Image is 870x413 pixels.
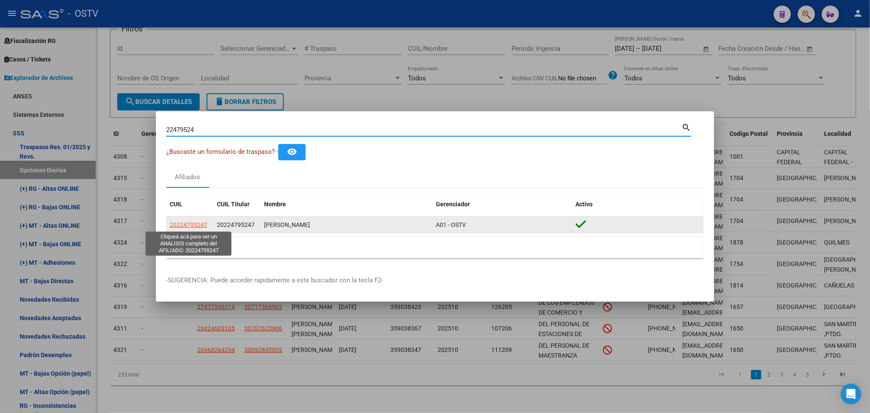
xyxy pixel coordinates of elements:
span: Nombre [264,201,286,208]
datatable-header-cell: Gerenciador [432,195,572,214]
div: 1 total [166,237,704,258]
span: 20224795247 [217,221,255,228]
span: 20224795247 [170,221,207,228]
datatable-header-cell: Activo [572,195,704,214]
div: Afiliados [175,172,201,182]
span: CUIL [170,201,183,208]
p: -SUGERENCIA: Puede acceder rapidamente a este buscador con la tecla F2- [166,275,704,285]
span: CUIL Titular [217,201,249,208]
div: [PERSON_NAME] [264,220,429,230]
datatable-header-cell: CUIL Titular [213,195,261,214]
div: Open Intercom Messenger [841,384,861,404]
datatable-header-cell: CUIL [166,195,213,214]
span: A01 - OSTV [436,221,466,228]
datatable-header-cell: Nombre [261,195,432,214]
span: Activo [576,201,593,208]
span: Gerenciador [436,201,470,208]
span: ¿Buscaste un formulario de traspaso? - [166,148,278,156]
mat-icon: remove_red_eye [287,147,297,157]
mat-icon: search [681,122,691,132]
